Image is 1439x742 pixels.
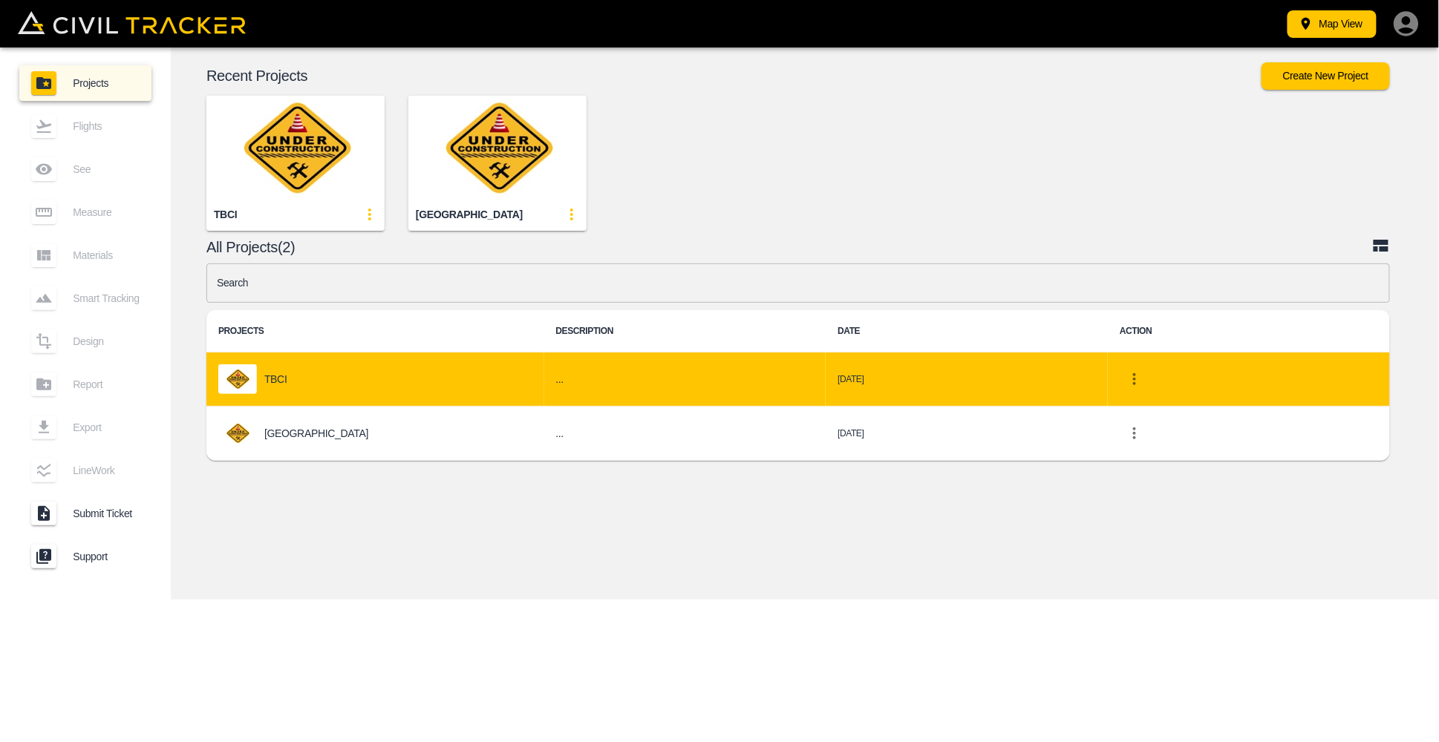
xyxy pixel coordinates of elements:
button: update-card-details [355,200,385,229]
p: Recent Projects [206,70,1262,82]
span: Support [73,551,140,562]
th: PROJECTS [206,310,544,352]
td: [DATE] [826,352,1108,407]
h6: ... [556,424,815,443]
th: DATE [826,310,1108,352]
span: Projects [73,77,140,89]
img: Civil Tracker [18,11,246,35]
a: Submit Ticket [19,496,151,531]
img: TBCI [206,96,385,200]
img: project-image [218,418,257,448]
table: project-list-table [206,310,1390,461]
a: Support [19,539,151,574]
h6: ... [556,370,815,389]
p: TBCI [264,373,287,385]
td: [DATE] [826,407,1108,461]
p: [GEOGRAPHIC_DATA] [264,427,368,439]
img: project-image [218,364,257,394]
th: ACTION [1108,310,1390,352]
div: TBCI [214,208,237,222]
button: Create New Project [1262,62,1390,90]
th: DESCRIPTION [544,310,826,352]
img: Tribune Bay Campground [408,96,587,200]
a: Projects [19,65,151,101]
span: Submit Ticket [73,508,140,519]
button: Map View [1288,10,1377,38]
button: update-card-details [557,200,587,229]
div: [GEOGRAPHIC_DATA] [416,208,523,222]
p: All Projects(2) [206,241,1372,253]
